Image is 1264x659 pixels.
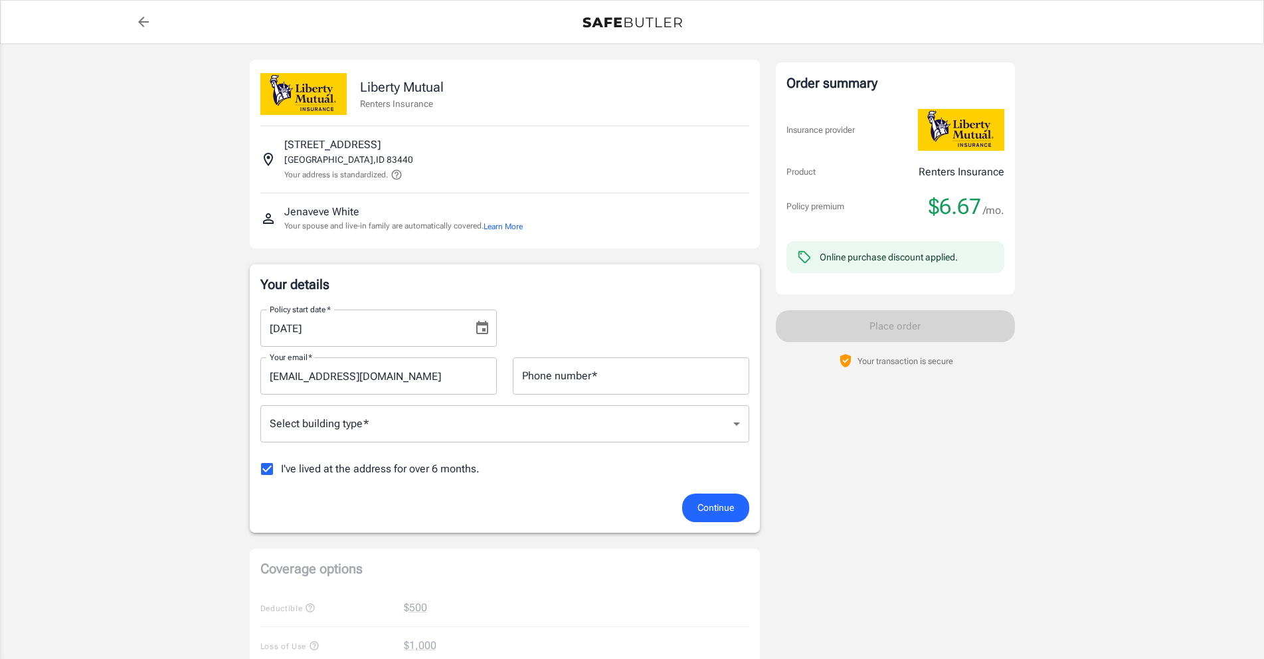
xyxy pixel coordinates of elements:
p: Your details [260,275,749,294]
p: Liberty Mutual [360,77,444,97]
input: Enter number [513,357,749,395]
p: Your transaction is secure [858,355,953,367]
div: Online purchase discount applied. [820,250,958,264]
svg: Insured address [260,151,276,167]
div: Order summary [786,73,1004,93]
span: I've lived at the address for over 6 months. [281,461,480,477]
span: /mo. [983,201,1004,220]
img: Liberty Mutual [260,73,347,115]
button: Choose date, selected date is Sep 11, 2025 [469,315,496,341]
p: Insurance provider [786,124,855,137]
input: Enter email [260,357,497,395]
img: Back to quotes [583,17,682,28]
img: Liberty Mutual [918,109,1004,151]
p: Renters Insurance [360,97,444,110]
p: Your spouse and live-in family are automatically covered. [284,220,523,233]
button: Continue [682,494,749,522]
input: MM/DD/YYYY [260,310,464,347]
a: back to quotes [130,9,157,35]
p: Your address is standardized. [284,169,388,181]
p: [GEOGRAPHIC_DATA] , ID 83440 [284,153,413,166]
p: [STREET_ADDRESS] [284,137,381,153]
span: Continue [697,500,734,516]
svg: Insured person [260,211,276,227]
label: Your email [270,351,312,363]
p: Jenaveve White [284,204,359,220]
p: Policy premium [786,200,844,213]
p: Renters Insurance [919,164,1004,180]
p: Product [786,165,816,179]
label: Policy start date [270,304,331,315]
span: $6.67 [929,193,981,220]
button: Learn More [484,221,523,233]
